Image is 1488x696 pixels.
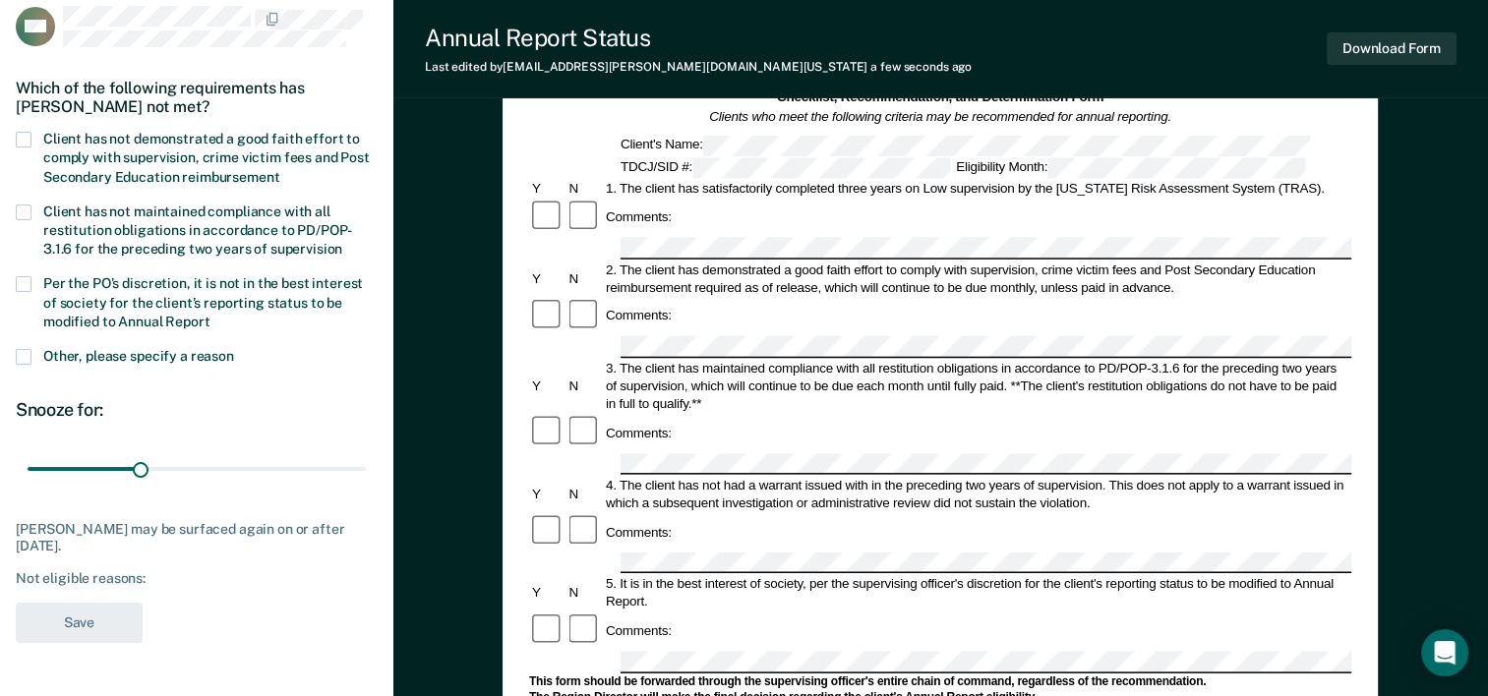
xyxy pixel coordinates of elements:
button: Save [16,603,143,643]
div: Y [529,584,565,602]
button: Download Form [1327,32,1457,65]
div: Y [529,377,565,395]
div: N [566,485,603,502]
div: Y [529,179,565,197]
span: Other, please specify a reason [43,348,234,364]
div: TDCJ/SID #: [618,157,953,178]
div: Last edited by [EMAIL_ADDRESS][PERSON_NAME][DOMAIN_NAME][US_STATE] [425,60,972,74]
div: Y [529,485,565,502]
div: N [566,584,603,602]
em: Clients who meet the following criteria may be recommended for annual reporting. [710,109,1172,124]
div: [PERSON_NAME] may be surfaced again on or after [DATE]. [16,521,378,554]
div: N [566,179,603,197]
span: a few seconds ago [870,60,972,74]
div: Y [529,269,565,287]
div: Comments: [603,208,675,226]
div: Which of the following requirements has [PERSON_NAME] not met? [16,63,378,132]
div: Comments: [603,308,675,325]
div: Snooze for: [16,399,378,421]
strong: Checklist, Recommendation, and Determination Form [777,89,1103,104]
div: N [566,269,603,287]
div: 1. The client has satisfactorily completed three years on Low supervision by the [US_STATE] Risk ... [603,179,1351,197]
div: 2. The client has demonstrated a good faith effort to comply with supervision, crime victim fees ... [603,261,1351,296]
div: Client's Name: [618,135,1313,155]
div: Not eligible reasons: [16,570,378,587]
div: Comments: [603,424,675,441]
div: 4. The client has not had a warrant issued with in the preceding two years of supervision. This d... [603,476,1351,511]
span: Client has not demonstrated a good faith effort to comply with supervision, crime victim fees and... [43,131,370,184]
div: Comments: [603,523,675,541]
span: Per the PO’s discretion, it is not in the best interest of society for the client’s reporting sta... [43,275,363,328]
div: Open Intercom Messenger [1421,629,1468,676]
div: 3. The client has maintained compliance with all restitution obligations in accordance to PD/POP-... [603,360,1351,413]
div: Eligibility Month: [953,157,1308,178]
div: N [566,377,603,395]
div: This form should be forwarded through the supervising officer's entire chain of command, regardle... [529,674,1351,690]
span: Client has not maintained compliance with all restitution obligations in accordance to PD/POP-3.1... [43,203,352,257]
div: 5. It is in the best interest of society, per the supervising officer's discretion for the client... [603,575,1351,610]
div: Annual Report Status [425,24,972,52]
div: Comments: [603,622,675,640]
